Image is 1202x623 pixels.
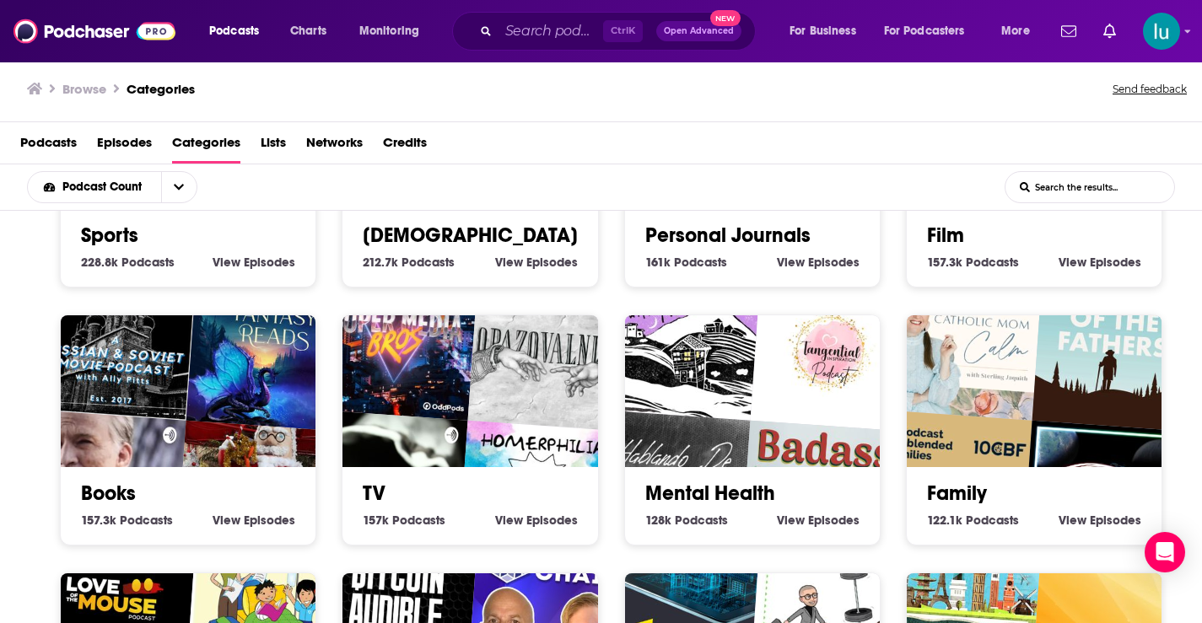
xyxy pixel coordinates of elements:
a: View [DEMOGRAPHIC_DATA] Episodes [495,255,578,270]
img: A Russian & Soviet Movie Podcast with Ally Pitts [34,257,197,421]
img: Catholic Mom Calm [880,257,1043,421]
img: Tangential Inspiration [750,268,914,432]
input: Search podcasts, credits, & more... [499,18,603,45]
span: Podcast Count [62,181,148,193]
span: View [213,513,240,528]
div: Open Intercom Messenger [1145,532,1185,572]
span: Episodes [1090,255,1141,270]
img: Opazovalnica [468,268,632,432]
span: View [213,255,240,270]
span: Charts [290,19,326,43]
button: open menu [348,18,441,45]
a: Sports [81,223,138,248]
button: open menu [161,172,197,202]
button: open menu [197,18,281,45]
span: Podcasts [966,255,1019,270]
span: Episodes [808,513,860,528]
span: 157.3k [927,255,962,270]
span: View [777,255,805,270]
a: View Family Episodes [1059,513,1141,528]
span: Podcasts [392,513,445,528]
span: Podcasts [674,255,727,270]
a: 157.3k Film Podcasts [927,255,1019,270]
span: View [1059,513,1086,528]
a: Categories [127,81,195,97]
span: 228.8k [81,255,118,270]
a: View Sports Episodes [213,255,295,270]
a: View Books Episodes [213,513,295,528]
a: Books [81,481,136,506]
button: open menu [873,18,989,45]
span: Podcasts [209,19,259,43]
a: Show notifications dropdown [1054,17,1083,46]
a: Networks [306,129,363,164]
a: Mental Health [645,481,775,506]
span: 157.3k [81,513,116,528]
span: For Podcasters [884,19,965,43]
span: Episodes [1090,513,1141,528]
a: View TV Episodes [495,513,578,528]
a: Credits [383,129,427,164]
span: Podcasts [402,255,455,270]
span: New [710,10,741,26]
span: 122.1k [927,513,962,528]
a: Lists [261,129,286,164]
span: For Business [790,19,856,43]
span: Podcasts [120,513,173,528]
span: 128k [645,513,671,528]
a: Family [927,481,987,506]
a: Podcasts [20,129,77,164]
span: Monitoring [359,19,419,43]
img: Podchaser - Follow, Share and Rate Podcasts [13,15,175,47]
a: 161k Personal Journals Podcasts [645,255,727,270]
button: open menu [28,181,161,193]
a: Show notifications dropdown [1097,17,1123,46]
a: Episodes [97,129,152,164]
button: Open AdvancedNew [656,21,741,41]
button: open menu [989,18,1051,45]
a: Charts [279,18,337,45]
span: Logged in as lusodano [1143,13,1180,50]
img: Super Media Bros Podcast [315,257,479,421]
img: Hearts of the Fathers [1032,268,1195,432]
span: Podcasts [121,255,175,270]
h3: Browse [62,81,106,97]
span: Podcasts [675,513,728,528]
a: 122.1k Family Podcasts [927,513,1019,528]
a: View Film Episodes [1059,255,1141,270]
span: View [495,513,523,528]
span: 161k [645,255,671,270]
a: View Mental Health Episodes [777,513,860,528]
a: 157k TV Podcasts [363,513,445,528]
span: Episodes [526,513,578,528]
span: Episodes [244,255,295,270]
span: Episodes [244,513,295,528]
span: View [495,255,523,270]
a: TV [363,481,385,506]
span: View [777,513,805,528]
span: Episodes [808,255,860,270]
a: 128k Mental Health Podcasts [645,513,728,528]
span: 157k [363,513,389,528]
span: 212.7k [363,255,398,270]
img: Finding Fantasy Reads [186,268,350,432]
a: 212.7k [DEMOGRAPHIC_DATA] Podcasts [363,255,455,270]
a: 157.3k Books Podcasts [81,513,173,528]
span: More [1001,19,1030,43]
a: [DEMOGRAPHIC_DATA] [363,223,578,248]
h2: Choose List sort [27,171,224,203]
div: Sleep With Me [597,257,761,421]
a: Film [927,223,964,248]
